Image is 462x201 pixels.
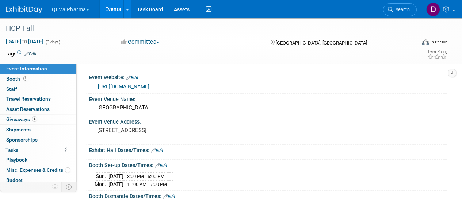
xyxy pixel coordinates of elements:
[422,39,429,45] img: Format-Inperson.png
[62,182,77,192] td: Toggle Event Tabs
[0,84,76,94] a: Staff
[276,40,367,46] span: [GEOGRAPHIC_DATA], [GEOGRAPHIC_DATA]
[98,84,149,89] a: [URL][DOMAIN_NAME]
[22,76,29,81] span: Booth not reserved yet
[0,155,76,165] a: Playbook
[127,174,164,179] span: 3:00 PM - 6:00 PM
[0,145,76,155] a: Tasks
[6,66,47,71] span: Event Information
[6,96,51,102] span: Travel Reservations
[6,86,17,92] span: Staff
[0,64,76,74] a: Event Information
[21,39,28,45] span: to
[427,50,447,54] div: Event Rating
[6,137,38,143] span: Sponsorships
[0,94,76,104] a: Travel Reservations
[89,116,447,125] div: Event Venue Address:
[119,38,162,46] button: Committed
[0,74,76,84] a: Booth
[127,182,167,187] span: 11:00 AM - 7:00 PM
[0,115,76,124] a: Giveaways4
[6,177,23,183] span: Budget
[6,106,50,112] span: Asset Reservations
[45,40,60,45] span: (3 days)
[0,104,76,114] a: Asset Reservations
[0,125,76,135] a: Shipments
[108,180,123,188] td: [DATE]
[6,157,27,163] span: Playbook
[0,175,76,185] a: Budget
[6,167,70,173] span: Misc. Expenses & Credits
[49,182,62,192] td: Personalize Event Tab Strip
[0,165,76,175] a: Misc. Expenses & Credits1
[0,135,76,145] a: Sponsorships
[95,102,442,113] div: [GEOGRAPHIC_DATA]
[6,116,37,122] span: Giveaways
[430,39,447,45] div: In-Person
[6,127,31,132] span: Shipments
[5,147,18,153] span: Tasks
[383,38,447,49] div: Event Format
[95,172,108,180] td: Sun.
[5,38,44,45] span: [DATE] [DATE]
[32,116,37,122] span: 4
[65,167,70,173] span: 1
[97,127,230,134] pre: [STREET_ADDRESS]
[155,163,167,168] a: Edit
[383,3,417,16] a: Search
[89,145,447,154] div: Exhibit Hall Dates/Times:
[393,7,410,12] span: Search
[89,94,447,103] div: Event Venue Name:
[6,6,42,13] img: ExhibitDay
[89,191,447,200] div: Booth Dismantle Dates/Times:
[95,180,108,188] td: Mon.
[89,72,447,81] div: Event Website:
[89,160,447,169] div: Booth Set-up Dates/Times:
[163,194,175,199] a: Edit
[5,50,37,57] td: Tags
[6,76,29,82] span: Booth
[151,148,163,153] a: Edit
[126,75,138,80] a: Edit
[3,22,410,35] div: HCP Fall
[24,51,37,57] a: Edit
[426,3,440,16] img: Danielle Mitchell
[108,172,123,180] td: [DATE]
